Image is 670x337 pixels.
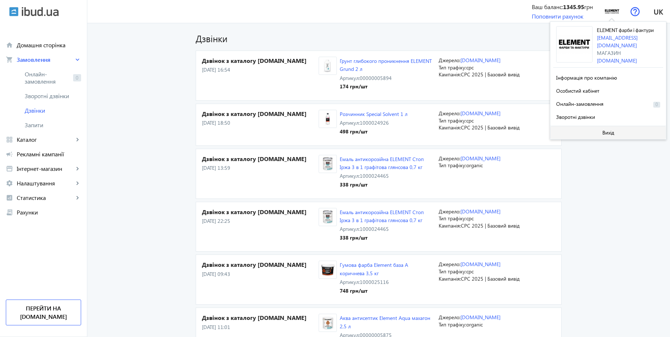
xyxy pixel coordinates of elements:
[460,261,500,268] a: [DOMAIN_NAME]
[6,56,13,63] mat-icon: shopping_cart
[654,7,663,16] span: uk
[340,119,360,126] span: Артикул:
[6,136,13,143] mat-icon: grid_view
[460,110,500,117] a: [DOMAIN_NAME]
[202,261,319,269] h4: Дзвінок з каталогу [DOMAIN_NAME]
[597,28,654,33] span: ELEMENT фарби і фактури
[461,124,520,131] span: CPC 2025 | Базовий вивід
[556,113,595,120] span: Зворотні дзвінки
[466,162,483,169] span: organic
[439,275,461,282] span: Кампанія:
[340,83,433,90] div: 174 грн /шт
[563,3,584,11] b: 1345.95
[319,262,336,277] img: 21508686b60b7bc5097723500408468-54d2de08e8.jpg
[202,155,319,163] h4: Дзвінок з каталогу [DOMAIN_NAME]
[73,74,81,81] span: 0
[597,57,637,64] a: [DOMAIN_NAME]
[597,34,638,49] a: [EMAIL_ADDRESS][DOMAIN_NAME]
[319,59,336,73] img: 17004686b60bb460414491627218221-23387cd22a.jpg
[74,56,81,63] mat-icon: keyboard_arrow_right
[466,268,474,275] span: cpc
[17,194,74,201] span: Статистика
[556,74,617,81] span: Інформація про компанію
[6,194,13,201] mat-icon: analytics
[439,261,460,268] span: Джерело:
[460,208,500,215] a: [DOMAIN_NAME]
[196,32,562,45] h1: Дзвінки
[340,234,433,241] div: 338 грн /шт
[340,75,360,81] span: Артикул:
[556,100,603,107] span: Онлайн-замовлення
[340,261,408,276] a: Гумова фарба Element база А коричнева 3,5 кг
[340,314,430,329] a: Аква антисептик Element Aqua махагон 2,5 л
[340,225,360,232] span: Артикул:
[340,128,407,135] div: 498 грн /шт
[460,314,500,321] a: [DOMAIN_NAME]
[202,270,319,278] p: [DATE] 09:43
[439,124,461,131] span: Кампанія:
[439,57,460,64] span: Джерело:
[630,7,640,16] img: help.svg
[466,215,474,222] span: cpc
[74,136,81,143] mat-icon: keyboard_arrow_right
[17,151,81,158] span: Рекламні кампанії
[202,66,319,73] p: [DATE] 16:54
[556,26,593,63] img: 21511686b5e8f431f85597196171037-bdea1ebed8.png
[340,287,433,294] div: 748 грн /шт
[461,71,520,78] span: CPC 2025 | Базовий вивід
[360,119,389,126] span: 1000024926
[202,314,319,322] h4: Дзвінок з каталогу [DOMAIN_NAME]
[6,180,13,187] mat-icon: settings
[439,222,461,229] span: Кампанія:
[466,321,483,328] span: organic
[74,194,81,201] mat-icon: keyboard_arrow_right
[439,64,466,71] span: Тип трафіку:
[9,7,19,16] img: ibud.svg
[340,209,424,224] a: Емаль антикорозійна ELEMENT Стоп Іржа 3 в 1 графітова глянсова 0,7 кг
[6,300,81,325] a: Перейти на [DOMAIN_NAME]
[439,268,466,275] span: Тип трафіку:
[439,117,466,124] span: Тип трафіку:
[74,165,81,172] mat-icon: keyboard_arrow_right
[550,126,666,139] button: Вихід
[532,3,593,11] div: Ваш баланс: грн
[202,119,319,127] p: [DATE] 18:50
[597,49,663,57] div: Магазин
[340,172,360,179] span: Артикул:
[360,75,392,81] span: 00000005894
[460,155,500,162] a: [DOMAIN_NAME]
[461,275,520,282] span: CPC 2025 | Базовий вивід
[202,110,319,118] h4: Дзвінок з каталогу [DOMAIN_NAME]
[653,102,660,108] span: 0
[202,57,319,65] h4: Дзвінок з каталогу [DOMAIN_NAME]
[202,324,319,331] p: [DATE] 11:01
[439,71,461,78] span: Кампанія:
[360,172,389,179] span: 1000024465
[602,130,614,136] span: Вихід
[553,110,663,123] button: Зворотні дзвінки
[439,215,466,222] span: Тип трафіку:
[532,12,583,20] a: Поповнити рахунок
[6,165,13,172] mat-icon: storefront
[439,321,466,328] span: Тип трафіку:
[556,87,599,94] span: Особистий кабінет
[553,71,663,84] button: Інформація про компанію
[466,117,474,124] span: cpc
[319,156,336,171] img: 21508686b60b73fdc65000773934215-2e97e63801.jpg
[439,110,460,117] span: Джерело:
[319,209,336,224] img: 21508686b60b73fdc65000773934215-2e97e63801.jpg
[74,180,81,187] mat-icon: keyboard_arrow_right
[553,97,663,110] button: Онлайн-замовлення0
[202,217,319,225] p: [DATE] 22:25
[25,121,81,129] span: Запити
[17,209,81,216] span: Рахунки
[360,278,389,285] span: 1000025116
[340,278,360,285] span: Артикул:
[340,111,407,117] a: Розчинник Special Solvent 1 л
[25,107,81,114] span: Дзвінки
[17,136,74,143] span: Каталог
[604,3,620,20] img: 21511686b5e8f431f85597196171037-bdea1ebed8.png
[460,57,500,64] a: [DOMAIN_NAME]
[6,151,13,158] mat-icon: campaign
[461,222,520,229] span: CPC 2025 | Базовий вивід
